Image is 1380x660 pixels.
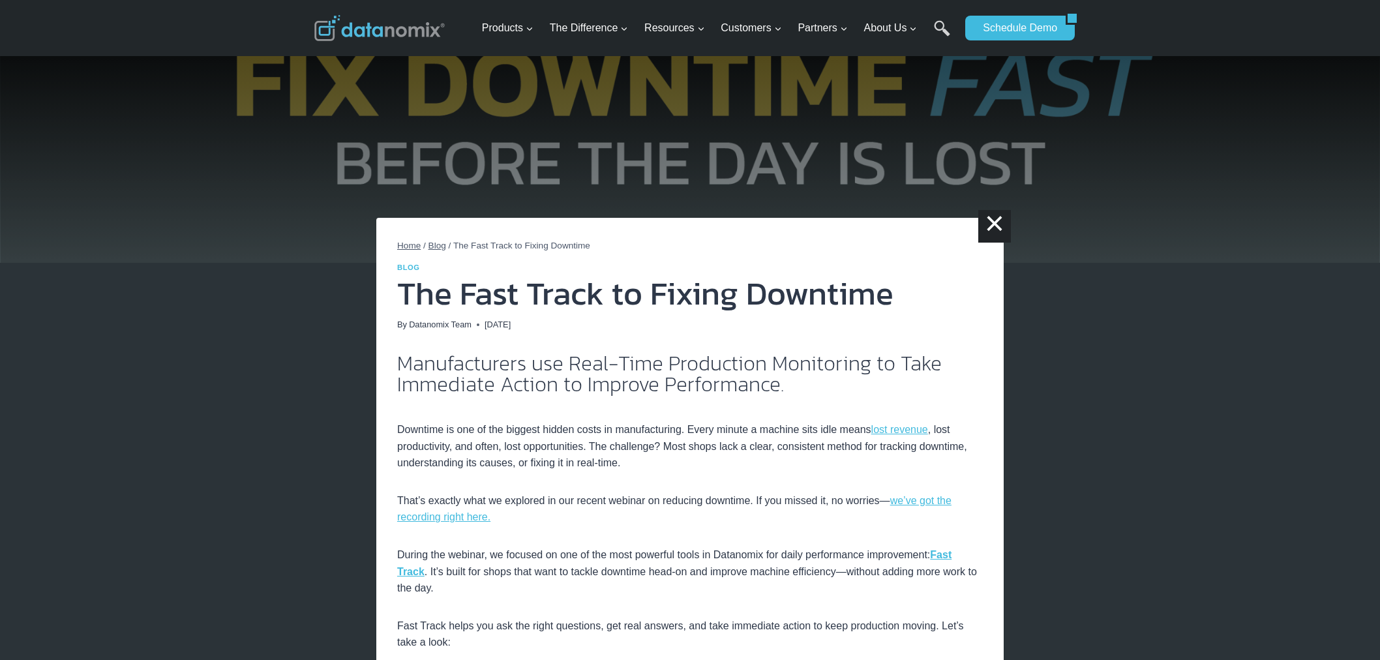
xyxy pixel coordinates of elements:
a: Datanomix Team [409,320,472,329]
p: Fast Track helps you ask the right questions, get real answers, and take immediate action to keep... [397,618,983,651]
span: Customers [721,20,781,37]
span: About Us [864,20,918,37]
a: Schedule Demo [965,16,1066,40]
span: / [423,241,426,250]
nav: Primary Navigation [477,7,959,50]
a: Home [397,241,421,250]
p: That’s exactly what we explored in our recent webinar on reducing downtime. If you missed it, no ... [397,492,983,526]
h1: The Fast Track to Fixing Downtime [397,277,983,310]
span: Resources [644,20,704,37]
a: × [978,210,1011,243]
time: [DATE] [485,318,511,331]
span: Products [482,20,533,37]
span: / [449,241,451,250]
a: Blog [428,241,446,250]
span: The Fast Track to Fixing Downtime [453,241,590,250]
h2: Manufacturers use Real-Time Production Monitoring to Take Immediate Action to Improve Performance. [397,353,983,395]
span: Partners [798,20,847,37]
a: Search [934,20,950,50]
span: By [397,318,407,331]
p: During the webinar, we focused on one of the most powerful tools in Datanomix for daily performan... [397,547,983,597]
span: The Difference [550,20,629,37]
a: Fast Track [397,549,952,577]
img: Datanomix [314,15,445,41]
nav: Breadcrumbs [397,239,983,253]
a: lost revenue [871,424,928,435]
p: Downtime is one of the biggest hidden costs in manufacturing. Every minute a machine sits idle me... [397,405,983,472]
a: we’ve got the recording right here. [397,495,952,523]
a: Blog [397,263,420,271]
